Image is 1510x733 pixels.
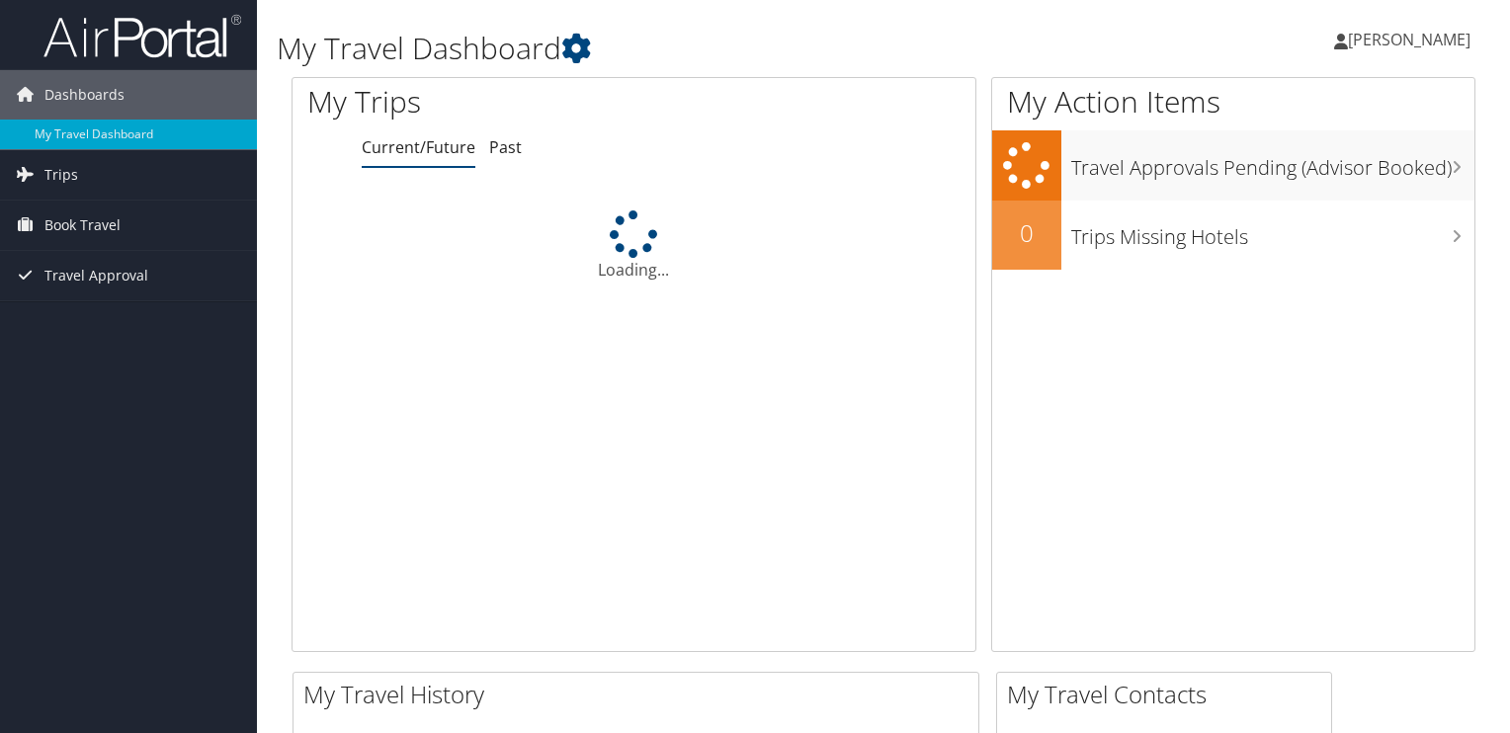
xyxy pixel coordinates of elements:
a: [PERSON_NAME] [1334,10,1490,69]
h1: My Trips [307,81,676,122]
h3: Travel Approvals Pending (Advisor Booked) [1071,144,1474,182]
h2: 0 [992,216,1061,250]
a: Past [489,136,522,158]
span: [PERSON_NAME] [1348,29,1470,50]
span: Dashboards [44,70,125,120]
h2: My Travel History [303,678,978,711]
h1: My Travel Dashboard [277,28,1086,69]
h1: My Action Items [992,81,1474,122]
div: Loading... [293,210,975,282]
a: 0Trips Missing Hotels [992,201,1474,270]
img: airportal-logo.png [43,13,241,59]
a: Current/Future [362,136,475,158]
h2: My Travel Contacts [1007,678,1331,711]
span: Book Travel [44,201,121,250]
span: Travel Approval [44,251,148,300]
span: Trips [44,150,78,200]
h3: Trips Missing Hotels [1071,213,1474,251]
a: Travel Approvals Pending (Advisor Booked) [992,130,1474,201]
